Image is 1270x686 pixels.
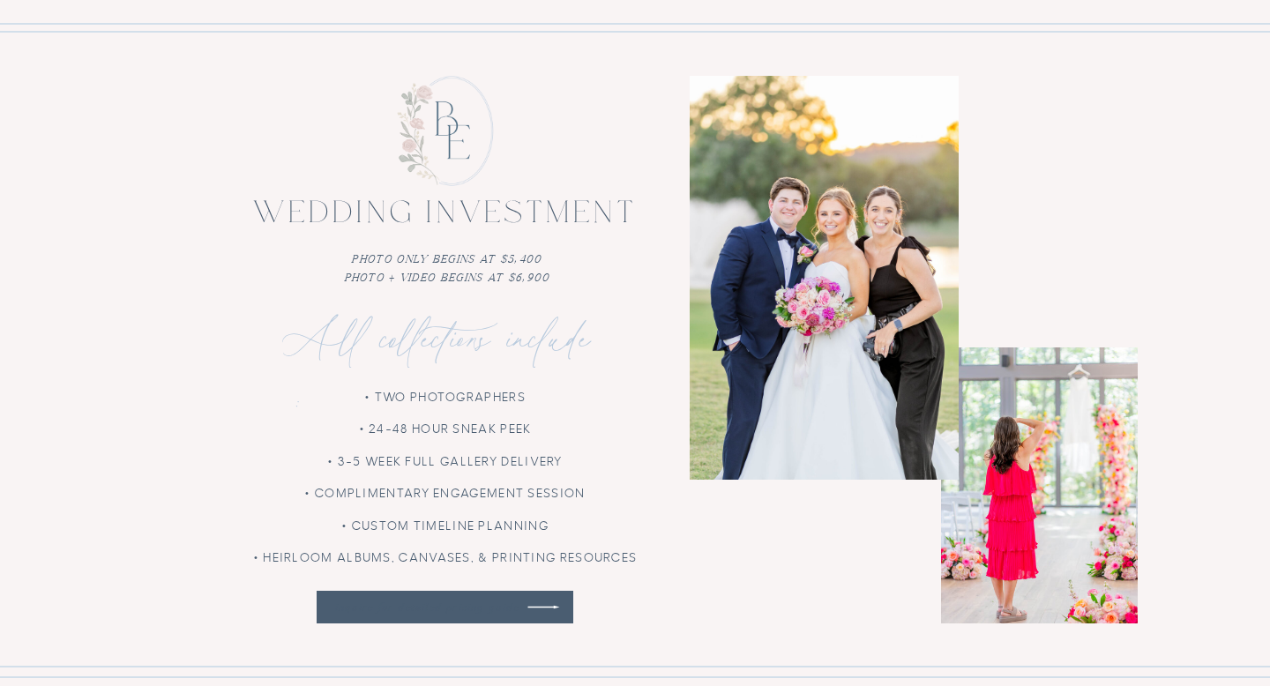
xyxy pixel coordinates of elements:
[248,197,642,231] h2: wedding investment
[192,250,701,286] p: photo only begins at $5,400 photo + video begins at $6,900
[295,311,598,372] p: All collections include :
[188,190,465,260] p: Browse through our
[164,221,469,273] h2: Wedding Portfolio
[192,287,465,339] p: In these featured galleries, you'll find a showcase of the heartfelt connections, the joyous cele...
[190,382,699,579] p: • Two photographers • 24-48 hour sneak peek • 3-5 week full gallery delivery • Complimentary enga...
[326,599,527,615] a: inquire for detailed pricing guide
[219,360,428,377] p: you need to know that you are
